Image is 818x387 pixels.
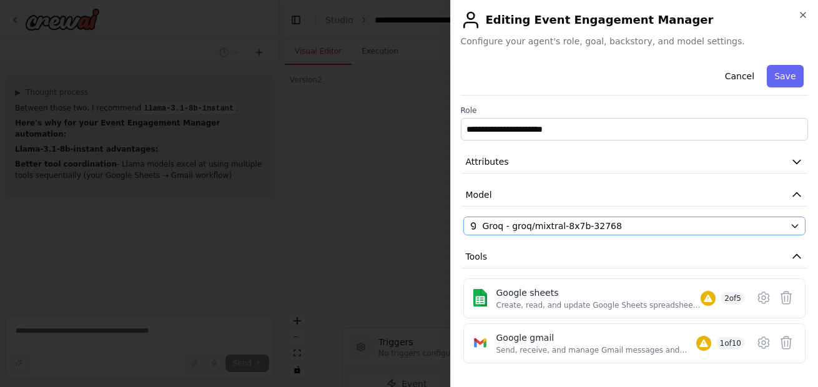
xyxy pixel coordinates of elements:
[775,331,797,354] button: Delete tool
[461,35,809,47] span: Configure your agent's role, goal, backstory, and model settings.
[466,250,488,263] span: Tools
[461,184,809,207] button: Model
[496,345,696,355] div: Send, receive, and manage Gmail messages and email settings.
[461,150,809,174] button: Attributes
[466,189,492,201] span: Model
[716,337,746,350] span: 1 of 10
[461,245,809,268] button: Tools
[483,220,622,232] span: Groq - groq/mixtral-8x7b-32768
[752,331,775,354] button: Configure tool
[767,65,803,87] button: Save
[717,65,761,87] button: Cancel
[752,287,775,309] button: Configure tool
[466,155,509,168] span: Attributes
[461,10,809,30] h2: Editing Event Engagement Manager
[496,300,701,310] div: Create, read, and update Google Sheets spreadsheets and manage worksheet data.
[463,217,806,235] button: Groq - groq/mixtral-8x7b-32768
[461,105,809,115] label: Role
[471,289,489,306] img: Google sheets
[775,287,797,309] button: Delete tool
[496,287,701,299] div: Google sheets
[496,331,696,344] div: Google gmail
[471,334,489,351] img: Google gmail
[721,292,745,305] span: 2 of 5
